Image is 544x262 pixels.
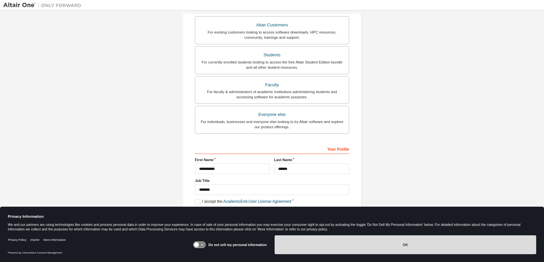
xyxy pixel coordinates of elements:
div: For individuals, businesses and everyone else looking to try Altair software and explore our prod... [199,119,345,130]
div: For existing customers looking to access software downloads, HPC resources, community, trainings ... [199,30,345,40]
div: Your Profile [195,144,349,154]
div: For faculty & administrators of academic institutions administering students and accessing softwa... [199,89,345,100]
a: Academic End-User License Agreement [223,199,291,204]
div: Faculty [199,80,345,90]
label: First Name [195,157,270,162]
label: Job Title [195,178,349,183]
div: Everyone else [199,110,345,119]
label: Last Name [274,157,349,162]
label: I accept the [195,199,291,204]
div: Altair Customers [199,21,345,30]
img: Altair One [3,2,85,8]
div: For currently enrolled students looking to access the free Altair Student Edition bundle and all ... [199,60,345,70]
div: Students [199,50,345,60]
